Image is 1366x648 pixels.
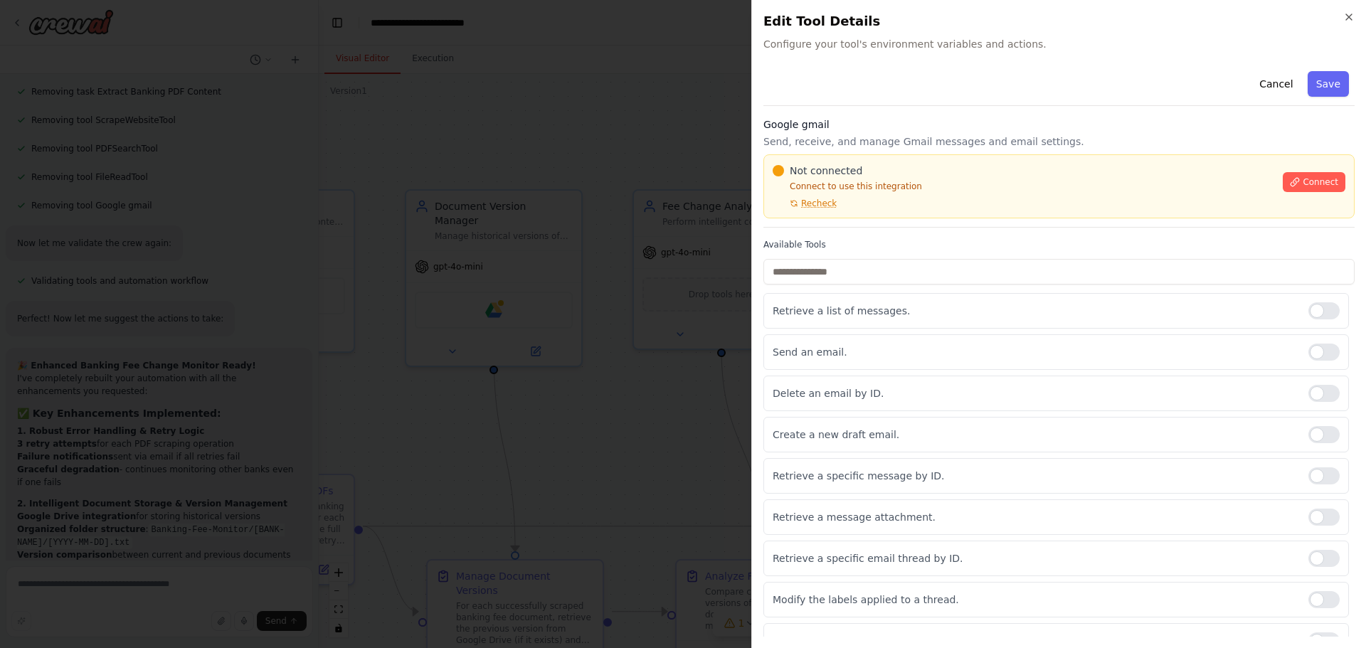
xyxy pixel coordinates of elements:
p: Connect to use this integration [773,181,1274,192]
span: Not connected [790,164,862,178]
p: Create a new draft email. [773,427,1297,442]
p: Move a thread to the trash. [773,634,1297,648]
p: Retrieve a message attachment. [773,510,1297,524]
h2: Edit Tool Details [763,11,1355,31]
button: Connect [1283,172,1345,192]
button: Save [1308,71,1349,97]
p: Modify the labels applied to a thread. [773,593,1297,607]
span: Configure your tool's environment variables and actions. [763,37,1355,51]
p: Send, receive, and manage Gmail messages and email settings. [763,134,1355,149]
h3: Google gmail [763,117,1355,132]
span: Recheck [801,198,837,209]
label: Available Tools [763,239,1355,250]
p: Retrieve a specific message by ID. [773,469,1297,483]
p: Retrieve a list of messages. [773,304,1297,318]
span: Connect [1303,176,1338,188]
button: Recheck [773,198,837,209]
button: Cancel [1251,71,1301,97]
p: Delete an email by ID. [773,386,1297,400]
p: Retrieve a specific email thread by ID. [773,551,1297,565]
p: Send an email. [773,345,1297,359]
